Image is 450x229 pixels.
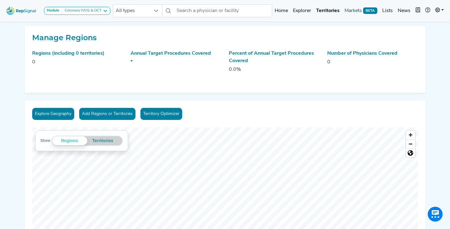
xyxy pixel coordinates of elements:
[44,7,110,15] button: ModuleCoronary IVUS & OCT
[140,108,182,120] a: Territory Optimizer
[113,5,150,17] span: All types
[395,5,413,17] a: News
[32,58,123,66] p: 0
[327,58,418,66] p: 0
[406,130,415,139] button: Zoom in
[380,5,395,17] a: Lists
[413,5,423,17] button: Intel Book
[406,148,415,157] button: Reset bearing to north
[406,140,415,148] span: Zoom out
[229,66,320,73] p: 0.0%
[406,149,415,157] span: Reset zoom
[32,33,418,42] h2: Manage Regions
[290,5,314,17] a: Explorer
[406,139,415,148] button: Zoom out
[363,7,377,14] span: BETA
[272,5,290,17] a: Home
[79,108,135,120] button: Add Regions or Territories
[62,8,101,13] div: Coronary IVUS & OCT
[327,50,418,57] div: Number of Physicians Covered
[47,9,59,12] strong: Module
[32,50,123,57] div: Regions (including 0 territories)
[131,50,221,57] div: Annual Target Procedures Covered
[229,50,320,65] div: Percent of Annual Target Procedures Covered
[342,5,380,17] a: MarketsBETA
[87,136,118,145] button: Territories
[52,136,87,145] div: Regions
[41,138,50,144] label: Show
[32,108,74,120] button: Explore Geography
[174,4,272,17] input: Search a physician or facility
[314,5,342,17] a: Territories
